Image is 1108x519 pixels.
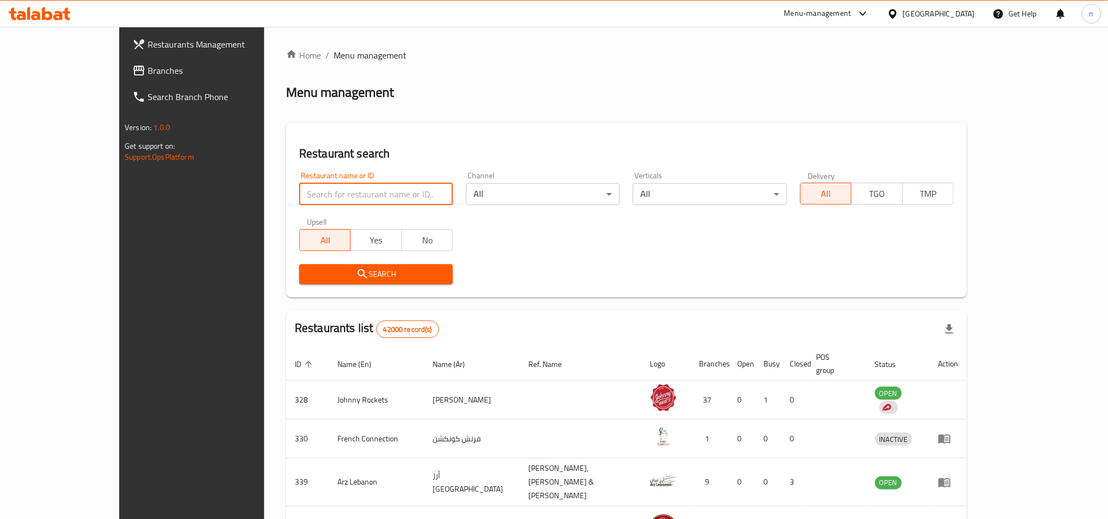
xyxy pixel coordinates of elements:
div: Menu [938,432,958,445]
h2: Restaurants list [295,320,439,338]
img: Arz Lebanon [650,466,677,494]
span: Restaurants Management [148,38,295,51]
th: Open [728,347,755,381]
img: delivery hero logo [882,403,891,412]
div: [GEOGRAPHIC_DATA] [903,8,975,20]
button: All [299,229,351,251]
td: [PERSON_NAME] [424,381,520,419]
div: Export file [936,316,963,342]
button: No [401,229,453,251]
img: Johnny Rockets [650,384,677,411]
button: TMP [902,183,954,205]
a: Search Branch Phone [124,84,304,110]
img: French Connection [650,423,677,450]
span: Branches [148,64,295,77]
td: 3 [781,458,807,506]
span: Search [308,267,444,281]
span: Yes [355,232,397,248]
input: Search for restaurant name or ID.. [299,183,453,205]
div: INACTIVE [875,433,912,446]
th: Branches [690,347,728,381]
span: 1.0.0 [153,120,170,135]
td: 0 [755,419,781,458]
td: فرنش كونكشن [424,419,520,458]
td: 37 [690,381,728,419]
span: OPEN [875,387,902,400]
td: 9 [690,458,728,506]
td: 1 [690,419,728,458]
div: All [466,183,620,205]
button: All [800,183,852,205]
span: 42000 record(s) [377,324,439,335]
td: 1 [755,381,781,419]
div: Menu-management [784,7,852,20]
td: أرز [GEOGRAPHIC_DATA] [424,458,520,506]
td: [PERSON_NAME],[PERSON_NAME] & [PERSON_NAME] [520,458,641,506]
label: Delivery [808,172,835,179]
button: TGO [851,183,902,205]
td: 0 [781,419,807,458]
div: OPEN [875,387,902,400]
span: POS group [816,351,853,377]
a: Support.OpsPlatform [125,150,194,164]
span: TGO [856,186,898,202]
td: 339 [286,458,329,506]
div: Indicates that the vendor menu management has been moved to DH Catalog service [879,401,898,414]
td: 330 [286,419,329,458]
h2: Restaurant search [299,145,954,162]
div: Total records count [376,320,439,338]
span: All [805,186,847,202]
a: Restaurants Management [124,31,304,57]
div: All [633,183,786,205]
th: Logo [641,347,690,381]
span: Status [875,358,911,371]
label: Upsell [307,218,327,226]
span: All [304,232,346,248]
a: Branches [124,57,304,84]
span: OPEN [875,476,902,489]
span: Ref. Name [528,358,576,371]
span: ID [295,358,316,371]
td: 0 [781,381,807,419]
td: Arz Lebanon [329,458,424,506]
span: INACTIVE [875,433,912,446]
td: French Connection [329,419,424,458]
td: Johnny Rockets [329,381,424,419]
span: TMP [907,186,949,202]
button: Yes [350,229,401,251]
h2: Menu management [286,84,394,101]
td: 0 [728,381,755,419]
th: Action [929,347,967,381]
span: n [1089,8,1094,20]
li: / [325,49,329,62]
span: Name (Ar) [433,358,480,371]
th: Busy [755,347,781,381]
div: Menu [938,476,958,489]
span: Menu management [334,49,406,62]
span: Version: [125,120,151,135]
span: No [406,232,448,248]
span: Get support on: [125,139,175,153]
span: Name (En) [337,358,386,371]
th: Closed [781,347,807,381]
nav: breadcrumb [286,49,967,62]
td: 0 [728,458,755,506]
td: 0 [755,458,781,506]
span: Search Branch Phone [148,90,295,103]
td: 0 [728,419,755,458]
button: Search [299,264,453,284]
td: 328 [286,381,329,419]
